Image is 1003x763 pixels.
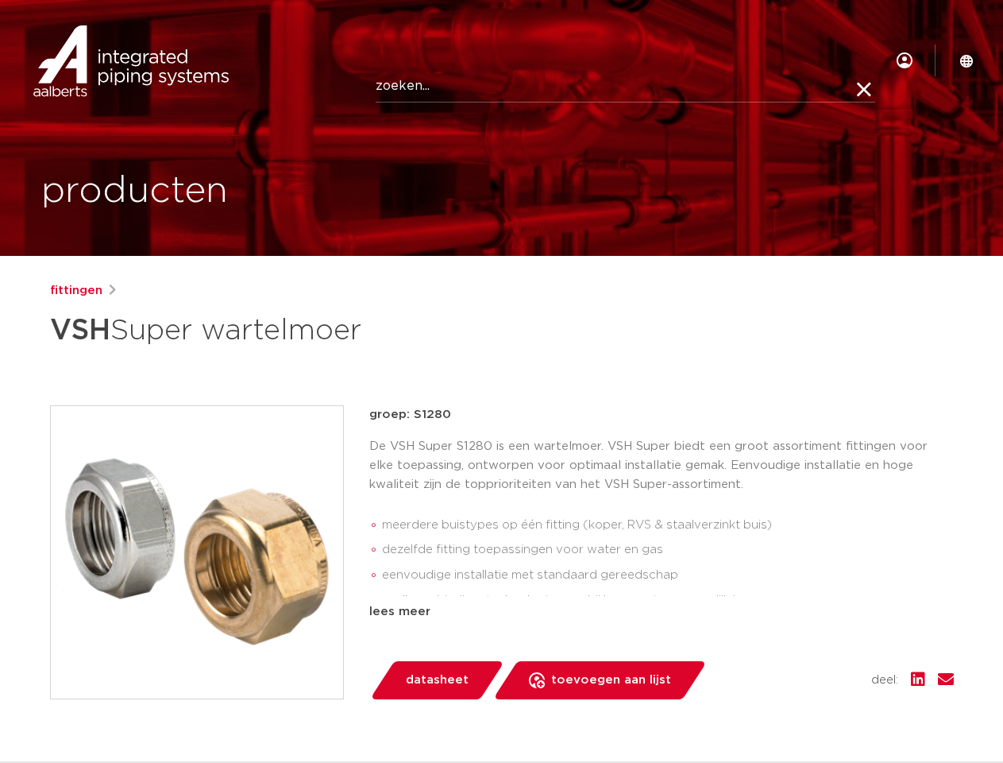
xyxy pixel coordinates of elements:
strong: VSH [50,316,110,345]
h1: producten [41,166,228,217]
li: meerdere buistypes op één fitting (koper, RVS & staalverzinkt buis) [382,513,954,538]
li: eenvoudige installatie met standaard gereedschap [382,563,954,588]
a: datasheet [369,661,504,699]
img: Product Image for VSH Super wartelmoer [51,406,343,699]
input: zoeken... [376,71,875,103]
span: deel: [871,671,898,690]
h1: Super wartelmoer [50,307,646,354]
li: dezelfde fitting toepassingen voor water en gas [382,537,954,563]
p: groep: S1280 [369,405,954,424]
div: lees meer [369,602,954,622]
div: my IPS [897,43,912,78]
p: De VSH Super S1280 is een wartelmoer. VSH Super biedt een groot assortiment fittingen voor elke t... [369,437,954,494]
span: datasheet [406,668,469,693]
a: fittingen [50,281,102,300]
span: toevoegen aan lijst [551,668,671,693]
li: snelle verbindingstechnologie waarbij her-montage mogelijk is [382,588,954,614]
